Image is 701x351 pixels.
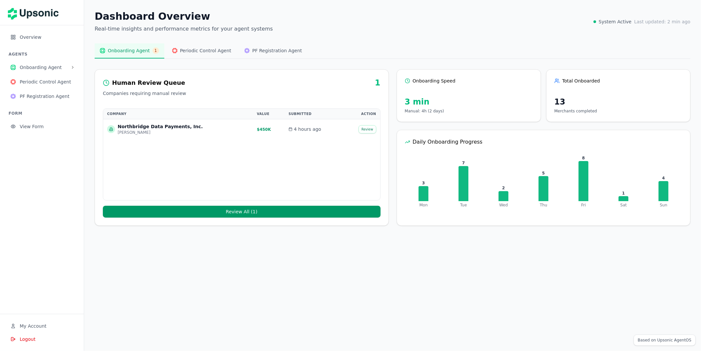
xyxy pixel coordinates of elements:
[11,79,16,84] img: Periodic Control Agent
[582,156,585,160] tspan: 8
[554,108,682,114] p: Merchants completed
[405,78,533,84] div: Onboarding Speed
[95,25,273,33] p: Real-time insights and performance metrics for your agent systems
[152,47,159,54] span: 1
[9,111,79,116] h3: FORM
[5,61,79,74] button: Onboarding AgentOnboarding Agent
[599,18,632,25] span: System Active
[5,333,79,346] button: Logout
[462,161,465,165] tspan: 7
[172,48,177,53] img: Periodic Control Agent
[539,203,547,208] tspan: Thu
[167,43,237,59] button: Periodic Control AgentPeriodic Control Agent
[103,109,253,119] th: Company
[20,93,73,100] span: PF Registration Agent
[112,78,185,87] div: Human Review Queue
[20,336,35,342] span: Logout
[118,130,203,135] div: [PERSON_NAME]
[257,127,271,132] span: $450K
[620,203,627,208] tspan: Sat
[8,3,63,22] img: Upsonic
[634,18,690,25] span: Last updated: 2 min ago
[11,94,16,99] img: PF Registration Agent
[460,203,467,208] tspan: Tue
[502,186,504,191] tspan: 2
[5,90,79,103] button: PF Registration AgentPF Registration Agent
[252,47,302,54] span: PF Registration Agent
[375,78,381,88] div: 1
[581,203,586,208] tspan: Fri
[95,11,273,22] h1: Dashboard Overview
[239,43,307,59] button: PF Registration AgentPF Registration Agent
[108,47,150,54] span: Onboarding Agent
[5,35,79,41] a: Overview
[5,324,79,330] a: My Account
[554,97,682,107] div: 13
[5,124,79,130] a: View Form
[662,176,665,180] tspan: 4
[9,52,79,57] h3: AGENTS
[542,171,545,175] tspan: 5
[253,109,285,119] th: Value
[405,138,683,146] div: Daily Onboarding Progress
[20,323,46,329] span: My Account
[245,48,250,53] img: PF Registration Agent
[5,319,79,333] button: My Account
[499,203,508,208] tspan: Wed
[103,90,381,97] p: Companies requiring manual review
[180,47,231,54] span: Periodic Control Agent
[11,65,16,70] img: Onboarding Agent
[5,94,79,100] a: PF Registration AgentPF Registration Agent
[359,125,376,133] button: Review
[20,79,73,85] span: Periodic Control Agent
[622,191,625,196] tspan: 1
[422,181,425,185] tspan: 3
[5,80,79,86] a: Periodic Control AgentPeriodic Control Agent
[95,43,164,59] button: Onboarding AgentOnboarding Agent1
[20,34,73,40] span: Overview
[343,109,380,119] th: Action
[20,123,73,130] span: View Form
[5,75,79,88] button: Periodic Control AgentPeriodic Control Agent
[419,203,428,208] tspan: Mon
[285,109,343,119] th: Submitted
[660,203,667,208] tspan: Sun
[289,126,339,132] div: 4 hours ago
[5,120,79,133] button: View Form
[5,31,79,44] button: Overview
[103,206,381,218] button: Review All (1)
[554,78,682,84] div: Total Onboarded
[100,48,105,53] img: Onboarding Agent
[405,97,533,107] div: 3 min
[118,123,203,130] div: Northbridge Data Payments, Inc.
[405,108,533,114] p: Manual: 4h (2 days)
[20,64,68,71] span: Onboarding Agent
